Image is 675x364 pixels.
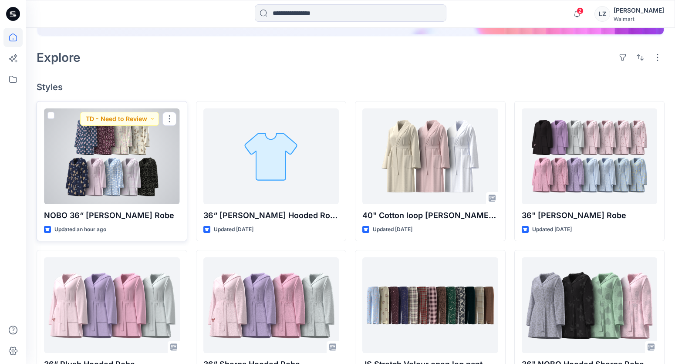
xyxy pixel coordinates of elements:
[203,108,339,204] a: 36“ NOBO Terry Hooded Robe
[37,51,81,64] h2: Explore
[44,108,180,204] a: NOBO 36“ Terry Hooded Robe
[214,225,253,234] p: Updated [DATE]
[522,209,658,222] p: 36" [PERSON_NAME] Robe
[522,108,658,204] a: 36" Terry Hooded Robe
[44,257,180,353] a: 36“ Plush Hooded Robe
[203,257,339,353] a: 36“ Sherpa Hooded Robe
[373,225,412,234] p: Updated [DATE]
[614,16,664,22] div: Walmart
[577,7,584,14] span: 2
[203,209,339,222] p: 36“ [PERSON_NAME] Hooded Robe
[614,5,664,16] div: [PERSON_NAME]
[37,82,665,92] h4: Styles
[532,225,572,234] p: Updated [DATE]
[594,6,610,22] div: LZ
[54,225,106,234] p: Updated an hour ago
[362,257,498,353] a: JS Stretch Velour open leg pant
[362,209,498,222] p: 40" Cotton loop [PERSON_NAME] collar robe
[522,257,658,353] a: 36" NOBO Hooded Sherpa Robe
[362,108,498,204] a: 40" Cotton loop terry shawl collar robe
[44,209,180,222] p: NOBO 36“ [PERSON_NAME] Robe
